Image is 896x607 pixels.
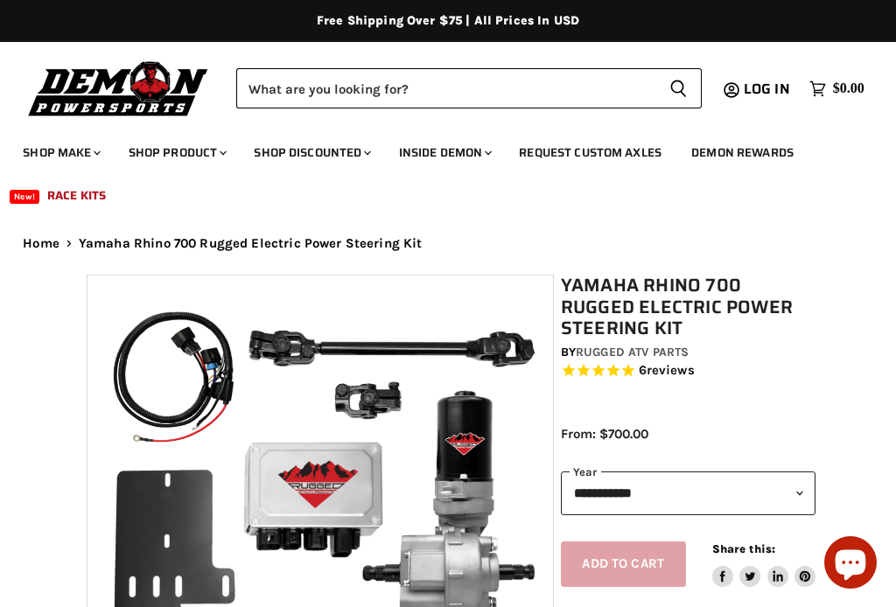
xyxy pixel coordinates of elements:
[712,541,816,588] aside: Share this:
[79,236,423,251] span: Yamaha Rhino 700 Rugged Electric Power Steering Kit
[241,135,381,171] a: Shop Discounted
[34,178,119,213] a: Race Kits
[712,542,775,555] span: Share this:
[236,68,702,108] form: Product
[10,135,111,171] a: Shop Make
[561,275,815,339] h1: Yamaha Rhino 700 Rugged Electric Power Steering Kit
[655,68,702,108] button: Search
[744,78,790,100] span: Log in
[561,343,815,362] div: by
[819,536,882,593] inbox-online-store-chat: Shopify online store chat
[736,81,801,97] a: Log in
[236,68,655,108] input: Search
[678,135,807,171] a: Demon Rewards
[647,362,695,378] span: reviews
[10,190,39,204] span: New!
[576,345,689,359] a: Rugged ATV Parts
[115,135,238,171] a: Shop Product
[833,80,864,97] span: $0.00
[506,135,675,171] a: Request Custom Axles
[561,426,648,442] span: From: $700.00
[801,76,873,101] a: $0.00
[561,471,815,514] select: year
[639,362,695,378] span: 6 reviews
[386,135,503,171] a: Inside Demon
[561,362,815,380] span: Rated 5.0 out of 5 stars 6 reviews
[23,57,214,119] img: Demon Powersports
[23,236,59,251] a: Home
[10,128,860,213] ul: Main menu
